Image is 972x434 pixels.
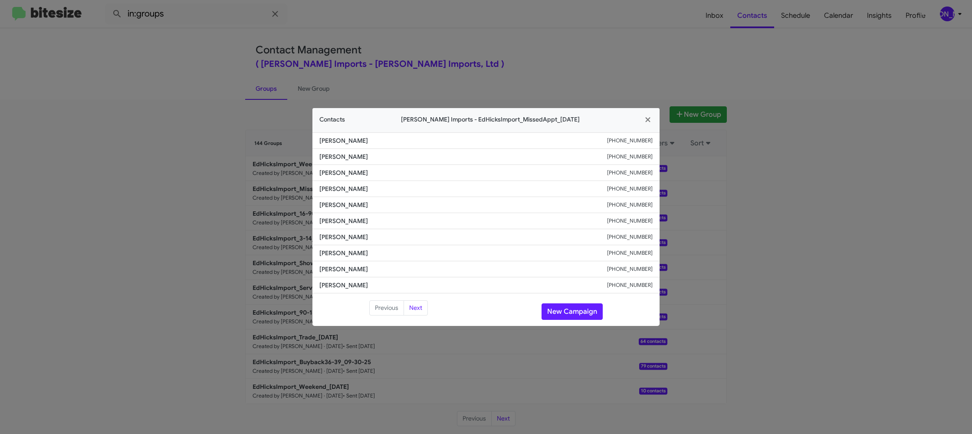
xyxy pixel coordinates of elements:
[607,217,653,225] small: [PHONE_NUMBER]
[319,249,607,257] span: [PERSON_NAME]
[607,136,653,145] small: [PHONE_NUMBER]
[345,115,636,124] span: [PERSON_NAME] Imports - EdHicksImport_MissedAppt_[DATE]
[607,233,653,241] small: [PHONE_NUMBER]
[607,249,653,257] small: [PHONE_NUMBER]
[607,184,653,193] small: [PHONE_NUMBER]
[607,265,653,273] small: [PHONE_NUMBER]
[319,115,345,124] span: Contacts
[319,152,607,161] span: [PERSON_NAME]
[607,168,653,177] small: [PHONE_NUMBER]
[319,201,607,209] span: [PERSON_NAME]
[319,281,607,289] span: [PERSON_NAME]
[319,217,607,225] span: [PERSON_NAME]
[607,281,653,289] small: [PHONE_NUMBER]
[607,201,653,209] small: [PHONE_NUMBER]
[542,303,603,320] button: New Campaign
[319,168,607,177] span: [PERSON_NAME]
[404,300,428,316] button: Next
[607,152,653,161] small: [PHONE_NUMBER]
[319,184,607,193] span: [PERSON_NAME]
[319,136,607,145] span: [PERSON_NAME]
[319,233,607,241] span: [PERSON_NAME]
[319,265,607,273] span: [PERSON_NAME]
